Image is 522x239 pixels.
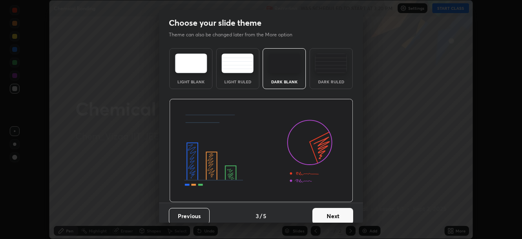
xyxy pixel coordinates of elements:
h4: 5 [263,212,266,220]
img: darkTheme.f0cc69e5.svg [268,54,301,73]
h2: Choose your slide theme [169,18,261,28]
h4: 3 [256,212,259,220]
button: Previous [169,208,210,224]
img: lightTheme.e5ed3b09.svg [175,54,207,73]
img: lightRuledTheme.5fabf969.svg [221,54,254,73]
h4: / [260,212,262,220]
div: Dark Blank [268,80,301,84]
div: Light Blank [175,80,207,84]
img: darkRuledTheme.de295e13.svg [315,54,347,73]
div: Dark Ruled [315,80,347,84]
p: Theme can also be changed later from the More option [169,31,301,38]
img: darkThemeBanner.d06ce4a2.svg [169,99,353,203]
button: Next [312,208,353,224]
div: Light Ruled [221,80,254,84]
